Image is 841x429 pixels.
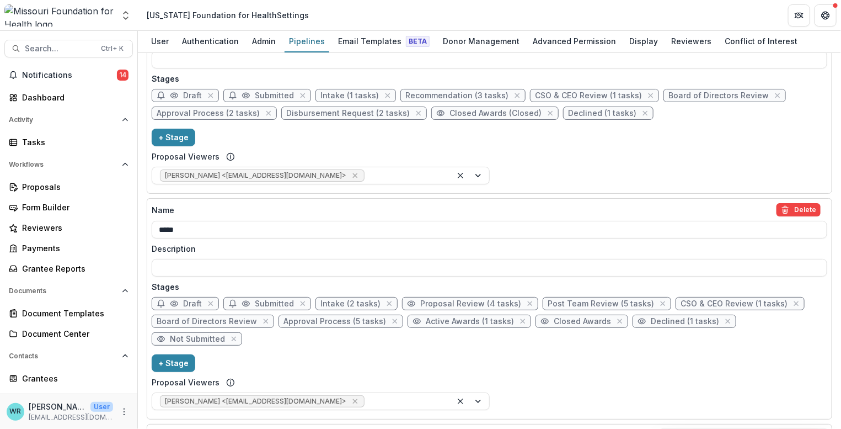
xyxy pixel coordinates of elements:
[147,31,173,52] a: User
[4,88,133,107] a: Dashboard
[117,70,128,81] span: 14
[681,299,788,309] span: CSO & CEO Review (1 tasks)
[25,44,94,54] span: Search...
[147,9,309,21] div: [US_STATE] Foundation for Health Settings
[382,90,393,101] button: close
[334,33,434,49] div: Email Templates
[255,299,294,309] span: Submitted
[4,369,133,388] a: Grantees
[4,4,114,27] img: Missouri Foundation for Health logo
[4,198,133,216] a: Form Builder
[791,298,802,309] button: close
[4,40,133,57] button: Search...
[152,151,219,162] label: Proposal Viewers
[183,299,202,309] span: Draft
[10,408,22,415] div: Wendy Rohrbach
[320,91,379,100] span: Intake (1 tasks)
[350,396,361,407] div: Remove Wendy Rohrbach <wrohrbach@mffh.org>
[389,316,400,327] button: close
[4,282,133,300] button: Open Documents
[426,317,514,326] span: Active Awards (1 tasks)
[454,395,467,408] div: Clear selected options
[22,202,124,213] div: Form Builder
[152,129,195,146] button: + Stage
[170,335,225,344] span: Not Submitted
[625,31,662,52] a: Display
[22,136,124,148] div: Tasks
[4,66,133,84] button: Notifications14
[152,204,174,216] p: Name
[283,317,386,326] span: Approval Process (5 tasks)
[454,169,467,182] div: Clear selected options
[263,108,274,119] button: close
[29,412,113,422] p: [EMAIL_ADDRESS][DOMAIN_NAME]
[152,73,827,84] p: Stages
[535,91,642,100] span: CSO & CEO Review (1 tasks)
[420,299,521,309] span: Proposal Review (4 tasks)
[285,33,329,49] div: Pipelines
[178,33,243,49] div: Authentication
[320,299,381,309] span: Intake (2 tasks)
[286,109,410,118] span: Disbursement Request (2 tasks)
[152,377,219,388] label: Proposal Viewers
[528,33,620,49] div: Advanced Permission
[118,4,133,27] button: Open entity switcher
[4,111,133,129] button: Open Activity
[776,203,821,216] button: delete
[405,91,508,100] span: Recommendation (3 tasks)
[29,401,86,412] p: [PERSON_NAME]
[165,172,346,179] span: [PERSON_NAME] <[EMAIL_ADDRESS][DOMAIN_NAME]>
[449,109,542,118] span: Closed Awards (Closed)
[545,108,556,119] button: close
[22,373,124,384] div: Grantees
[22,393,124,405] div: Constituents
[334,31,434,52] a: Email Templates Beta
[22,328,124,340] div: Document Center
[22,92,124,103] div: Dashboard
[568,109,636,118] span: Declined (1 tasks)
[22,263,124,274] div: Grantee Reports
[22,222,124,234] div: Reviewers
[228,333,239,345] button: close
[645,90,656,101] button: close
[152,281,827,293] p: Stages
[117,405,131,419] button: More
[438,33,524,49] div: Donor Management
[4,178,133,196] a: Proposals
[9,161,117,168] span: Workflows
[9,352,117,360] span: Contacts
[524,298,535,309] button: close
[384,298,395,309] button: close
[248,31,280,52] a: Admin
[205,90,216,101] button: close
[614,316,625,327] button: close
[4,259,133,278] a: Grantee Reports
[147,33,173,49] div: User
[285,31,329,52] a: Pipelines
[157,317,257,326] span: Board of Directors Review
[22,181,124,193] div: Proposals
[152,243,821,255] label: Description
[512,90,523,101] button: close
[625,33,662,49] div: Display
[205,298,216,309] button: close
[90,402,113,412] p: User
[438,31,524,52] a: Donor Management
[142,7,313,23] nav: breadcrumb
[640,108,651,119] button: close
[9,116,117,124] span: Activity
[99,43,126,55] div: Ctrl + K
[668,91,769,100] span: Board of Directors Review
[720,33,802,49] div: Conflict of Interest
[4,347,133,365] button: Open Contacts
[722,316,733,327] button: close
[22,308,124,319] div: Document Templates
[157,109,260,118] span: Approval Process (2 tasks)
[183,91,202,100] span: Draft
[406,36,430,47] span: Beta
[815,4,837,27] button: Get Help
[248,33,280,49] div: Admin
[350,170,361,181] div: Remove Wendy Rohrbach <wrohrbach@mffh.org>
[152,354,195,372] button: + Stage
[651,317,719,326] span: Declined (1 tasks)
